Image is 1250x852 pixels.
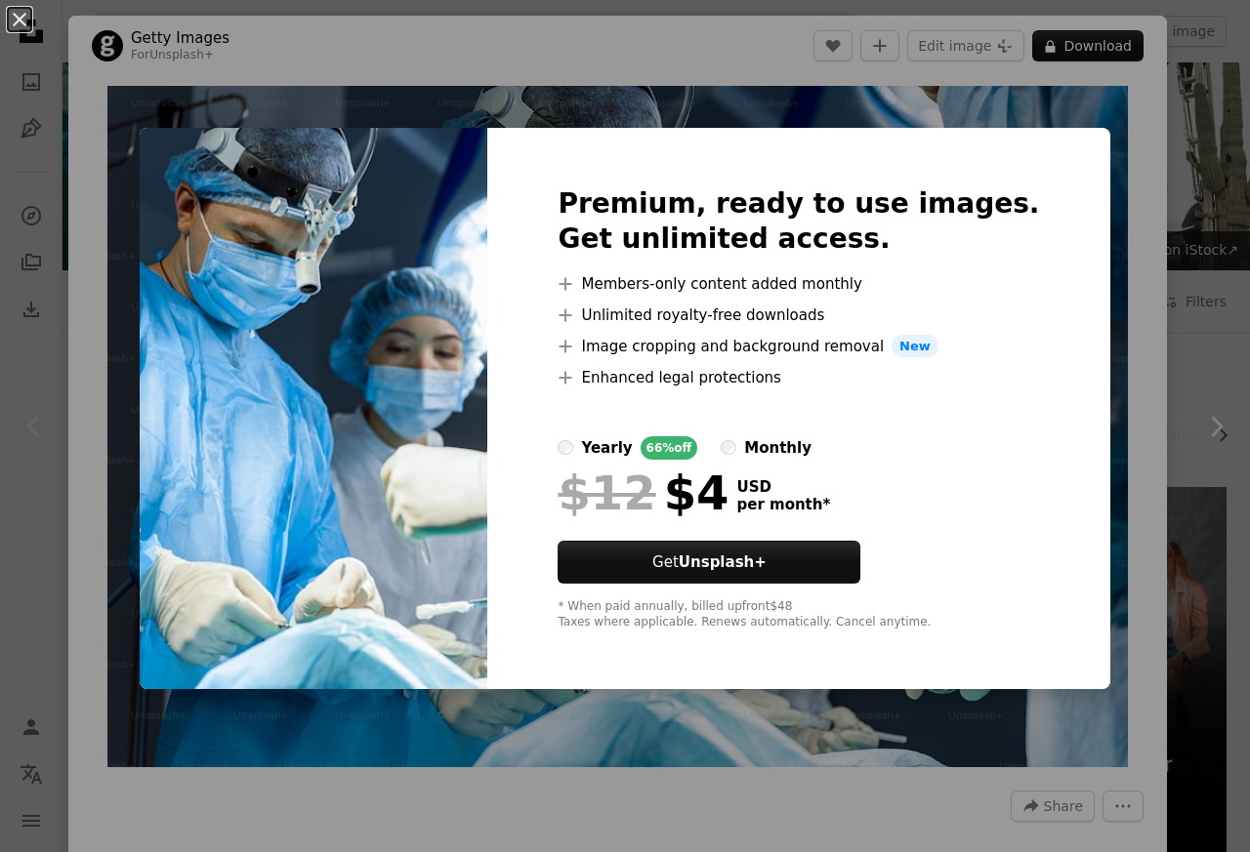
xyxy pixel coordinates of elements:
[558,272,1039,296] li: Members-only content added monthly
[558,304,1039,327] li: Unlimited royalty-free downloads
[140,128,487,690] img: premium_photo-1661274078177-3975521e1101
[736,478,830,496] span: USD
[558,440,573,456] input: yearly66%off
[558,599,1039,630] div: * When paid annually, billed upfront $48 Taxes where applicable. Renews automatically. Cancel any...
[558,366,1039,389] li: Enhanced legal protections
[736,496,830,513] span: per month *
[558,541,860,584] button: GetUnsplash+
[892,335,938,358] span: New
[558,467,655,518] span: $12
[744,436,812,460] div: monthly
[581,436,632,460] div: yearly
[558,186,1039,257] h2: Premium, ready to use images. Get unlimited access.
[558,467,729,518] div: $4
[679,553,767,571] strong: Unsplash+
[641,436,698,460] div: 66% off
[558,335,1039,358] li: Image cropping and background removal
[721,440,736,456] input: monthly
